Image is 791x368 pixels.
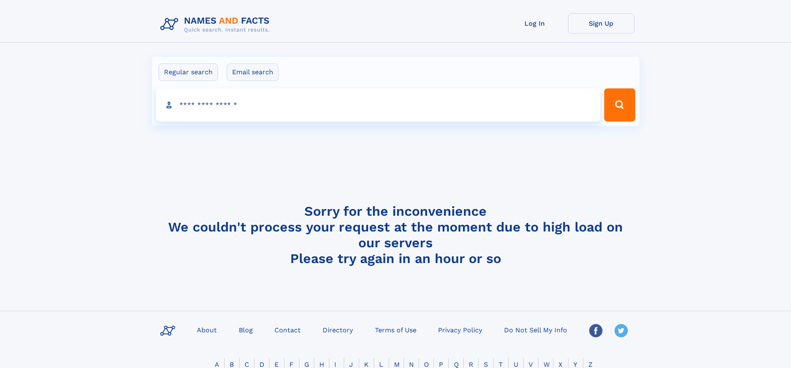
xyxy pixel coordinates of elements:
label: Email search [227,63,279,81]
a: Contact [271,324,304,336]
a: Log In [502,13,568,34]
label: Regular search [159,63,218,81]
a: Sign Up [568,13,634,34]
h4: Sorry for the inconvenience We couldn't process your request at the moment due to high load on ou... [157,203,634,266]
a: Do Not Sell My Info [501,324,571,336]
img: Twitter [615,324,628,337]
a: Terms of Use [372,324,420,336]
a: Directory [319,324,356,336]
img: Facebook [589,324,602,337]
button: Search Button [604,88,635,122]
img: Logo Names and Facts [157,13,277,36]
a: Blog [235,324,256,336]
a: Privacy Policy [435,324,485,336]
a: About [193,324,220,336]
input: search input [156,88,601,122]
